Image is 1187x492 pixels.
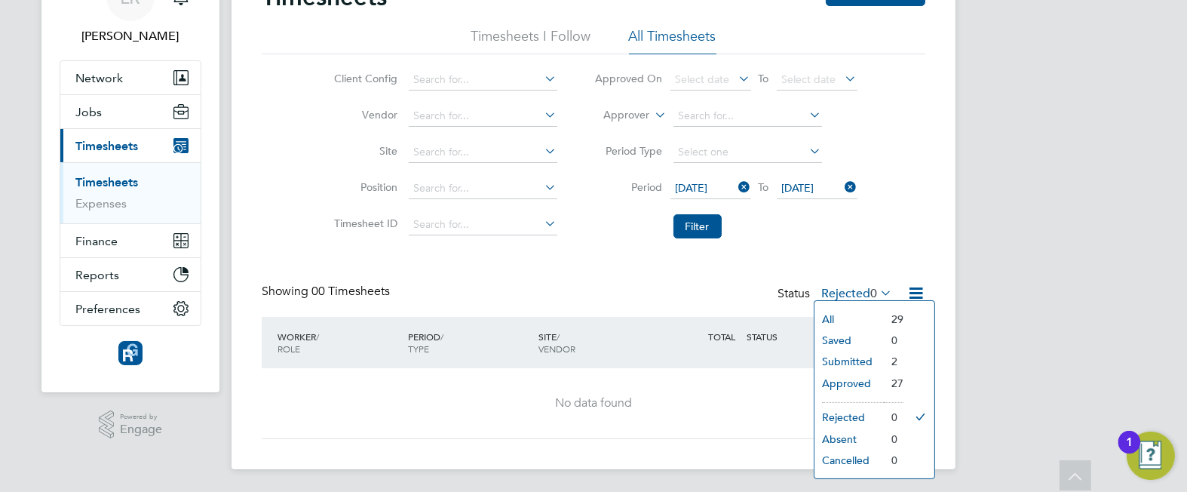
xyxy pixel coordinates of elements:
[884,330,903,351] li: 0
[814,429,884,450] li: Absent
[408,343,429,355] span: TYPE
[120,423,162,436] span: Engage
[870,286,877,301] span: 0
[118,341,143,365] img: resourcinggroup-logo-retina.png
[75,71,123,85] span: Network
[75,175,138,189] a: Timesheets
[330,180,398,194] label: Position
[330,217,398,230] label: Timesheet ID
[316,331,319,343] span: /
[75,105,102,119] span: Jobs
[676,181,708,195] span: [DATE]
[262,284,393,300] div: Showing
[60,258,201,291] button: Reports
[884,309,903,330] li: 29
[330,108,398,121] label: Vendor
[884,351,903,372] li: 2
[75,139,138,153] span: Timesheets
[404,323,535,362] div: PERIOD
[409,178,557,199] input: Search for...
[814,373,884,394] li: Approved
[884,450,903,471] li: 0
[471,27,591,54] li: Timesheets I Follow
[274,323,404,362] div: WORKER
[60,61,201,94] button: Network
[595,144,663,158] label: Period Type
[629,27,716,54] li: All Timesheets
[814,407,884,428] li: Rejected
[99,411,163,439] a: Powered byEngage
[884,373,903,394] li: 27
[708,331,735,343] span: TOTAL
[409,106,557,127] input: Search for...
[538,343,575,355] span: VENDOR
[330,72,398,85] label: Client Config
[60,129,201,162] button: Timesheets
[409,142,557,163] input: Search for...
[582,108,650,123] label: Approver
[676,72,730,86] span: Select date
[814,351,884,372] li: Submitted
[814,450,884,471] li: Cancelled
[754,177,774,197] span: To
[75,234,118,248] span: Finance
[535,323,665,362] div: SITE
[595,72,663,85] label: Approved On
[60,27,201,45] span: Leanne Rayner
[1126,442,1133,462] div: 1
[277,395,910,411] div: No data found
[311,284,390,299] span: 00 Timesheets
[595,180,663,194] label: Period
[60,292,201,325] button: Preferences
[754,69,774,88] span: To
[278,343,300,355] span: ROLE
[557,331,560,343] span: /
[778,284,895,305] div: Status
[673,106,822,127] input: Search for...
[814,309,884,330] li: All
[60,162,201,223] div: Timesheets
[782,72,836,86] span: Select date
[75,196,127,211] a: Expenses
[782,181,814,195] span: [DATE]
[409,214,557,235] input: Search for...
[75,302,140,316] span: Preferences
[673,214,722,238] button: Filter
[60,341,201,365] a: Go to home page
[821,286,892,301] label: Rejected
[884,429,903,450] li: 0
[743,323,821,350] div: STATUS
[330,144,398,158] label: Site
[409,69,557,91] input: Search for...
[884,407,903,428] li: 0
[1127,432,1175,480] button: Open Resource Center, 1 new notification
[120,411,162,423] span: Powered by
[60,95,201,128] button: Jobs
[75,268,119,282] span: Reports
[673,142,822,163] input: Select one
[440,331,443,343] span: /
[60,224,201,257] button: Finance
[814,330,884,351] li: Saved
